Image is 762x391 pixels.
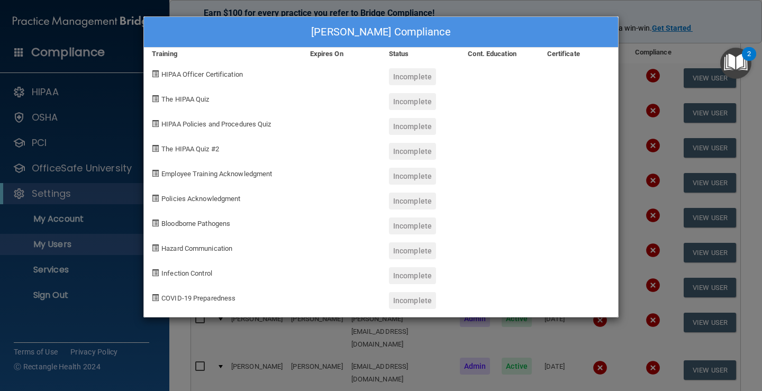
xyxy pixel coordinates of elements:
[747,54,751,68] div: 2
[161,294,235,302] span: COVID-19 Preparedness
[302,48,381,60] div: Expires On
[144,48,302,60] div: Training
[389,193,436,210] div: Incomplete
[161,95,209,103] span: The HIPAA Quiz
[539,48,618,60] div: Certificate
[144,17,618,48] div: [PERSON_NAME] Compliance
[161,195,240,203] span: Policies Acknowledgment
[389,292,436,309] div: Incomplete
[389,267,436,284] div: Incomplete
[161,70,243,78] span: HIPAA Officer Certification
[161,145,219,153] span: The HIPAA Quiz #2
[460,48,539,60] div: Cont. Education
[161,120,271,128] span: HIPAA Policies and Procedures Quiz
[389,168,436,185] div: Incomplete
[161,244,232,252] span: Hazard Communication
[389,217,436,234] div: Incomplete
[720,48,751,79] button: Open Resource Center, 2 new notifications
[161,170,272,178] span: Employee Training Acknowledgment
[389,242,436,259] div: Incomplete
[389,93,436,110] div: Incomplete
[161,269,212,277] span: Infection Control
[389,143,436,160] div: Incomplete
[381,48,460,60] div: Status
[389,118,436,135] div: Incomplete
[161,220,230,228] span: Bloodborne Pathogens
[389,68,436,85] div: Incomplete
